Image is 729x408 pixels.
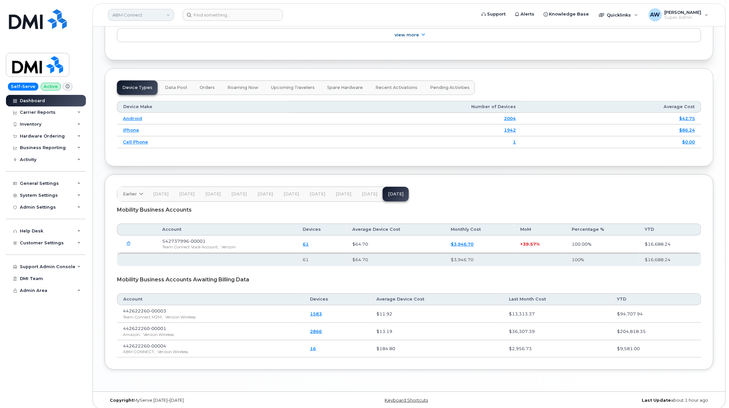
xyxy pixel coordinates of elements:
[371,323,503,340] td: $13.19
[200,85,215,90] span: Orders
[679,127,695,133] a: $86.24
[271,85,315,90] span: Upcoming Travelers
[639,224,701,235] th: YTD
[227,85,258,90] span: Roaming Now
[123,127,139,133] a: iPhone
[165,314,196,319] span: Verizon Wireless
[284,191,299,197] span: [DATE]
[297,253,346,266] th: 61
[385,398,428,403] a: Keyboard Shortcuts
[165,85,187,90] span: Data Pool
[123,308,166,313] span: 442622260-00003
[304,293,370,305] th: Devices
[117,202,701,218] div: Mobility Business Accounts
[523,241,540,247] span: 39.57%
[477,8,510,21] a: Support
[549,11,589,18] span: Knowledge Base
[520,241,523,247] span: +
[257,191,273,197] span: [DATE]
[520,11,534,18] span: Alerts
[346,224,445,235] th: Average Device Cost
[117,271,701,288] div: Mobility Business Accounts Awaiting Billing Data
[303,241,309,247] a: 61
[123,343,166,348] span: 442622260-00004
[346,235,445,253] td: $64.70
[611,340,701,358] td: $9,581.00
[371,305,503,323] td: $11.92
[310,346,316,351] a: 16
[105,398,308,403] div: MyServe [DATE]–[DATE]
[395,32,419,37] span: View More
[611,305,701,323] td: $94,707.94
[123,116,142,121] a: Android
[504,127,516,133] a: 1942
[445,224,514,235] th: Monthly Cost
[513,139,516,144] a: 1
[682,139,695,144] a: $0.00
[205,191,221,197] span: [DATE]
[503,340,611,358] td: $2,956.73
[451,241,474,247] a: $3,946.70
[231,191,247,197] span: [DATE]
[503,323,611,340] td: $36,307.39
[503,305,611,323] td: $13,313.37
[566,235,639,253] td: 100.00%
[123,349,155,354] span: ABM CONNECT,
[665,10,702,15] span: [PERSON_NAME]
[611,323,701,340] td: $204,818.35
[179,191,195,197] span: [DATE]
[639,235,701,253] td: $16,688.24
[297,224,346,235] th: Devices
[123,326,166,331] span: 442622260-00001
[504,116,516,121] a: 2004
[487,11,506,18] span: Support
[117,101,288,113] th: Device Make
[430,85,470,90] span: Pending Activities
[522,101,701,113] th: Average Cost
[511,398,713,403] div: about 1 hour ago
[123,314,163,319] span: Team Connect M2M,
[162,244,219,249] span: Team Connect Voice Account,
[117,293,304,305] th: Account
[162,238,206,244] span: 542737996-00001
[611,293,701,305] th: YTD
[566,224,639,235] th: Percentage %
[288,101,522,113] th: Number of Devices
[607,12,631,18] span: Quicklinks
[117,28,701,42] a: View More
[503,293,611,305] th: Last Month Cost
[445,253,514,266] th: $3,946.70
[310,311,322,316] a: 1583
[310,191,325,197] span: [DATE]
[158,349,188,354] span: Verizon Wireless
[539,8,594,21] a: Knowledge Base
[514,224,566,235] th: MoM
[566,253,639,266] th: 100%
[336,191,351,197] span: [DATE]
[642,398,671,403] strong: Last Update
[644,8,713,21] div: Alyssa Wagner
[183,9,283,21] input: Find something...
[346,253,445,266] th: $64.70
[679,116,695,121] a: $42.75
[310,329,322,334] a: 2866
[153,191,169,197] span: [DATE]
[123,191,137,197] span: Earlier
[327,85,363,90] span: Spare Hardware
[110,398,134,403] strong: Copyright
[362,191,377,197] span: [DATE]
[371,340,503,358] td: $184.80
[650,11,660,19] span: AW
[375,85,417,90] span: Recent Activations
[143,332,174,337] span: Verizon Wireless
[665,15,702,20] span: Super Admin
[221,244,236,249] span: Verizon
[595,8,643,21] div: Quicklinks
[108,9,174,21] a: ABM Connect
[639,253,701,266] th: $16,688.24
[371,293,503,305] th: Average Device Cost
[117,187,148,201] a: Earlier
[510,8,539,21] a: Alerts
[156,224,297,235] th: Account
[123,332,141,337] span: Amazon,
